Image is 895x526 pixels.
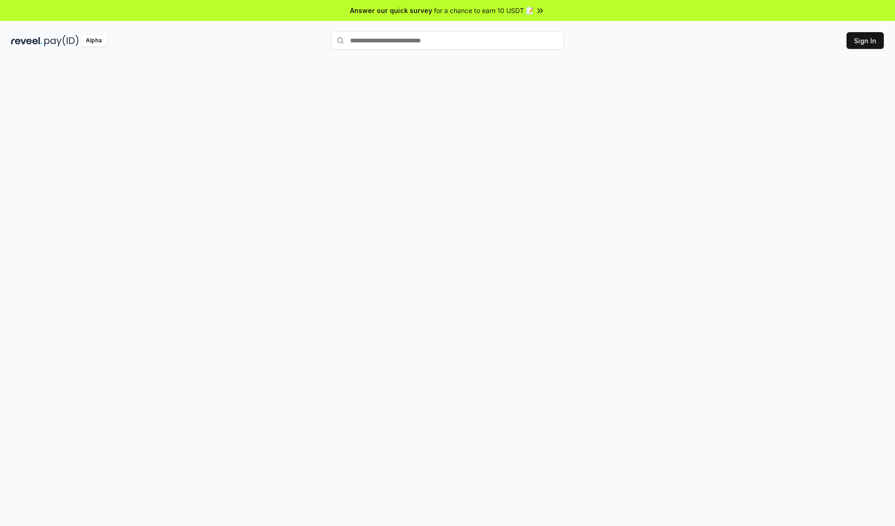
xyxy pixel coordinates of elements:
img: pay_id [44,35,79,47]
span: Answer our quick survey [350,6,432,15]
button: Sign In [847,32,884,49]
span: for a chance to earn 10 USDT 📝 [434,6,534,15]
img: reveel_dark [11,35,42,47]
div: Alpha [81,35,107,47]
